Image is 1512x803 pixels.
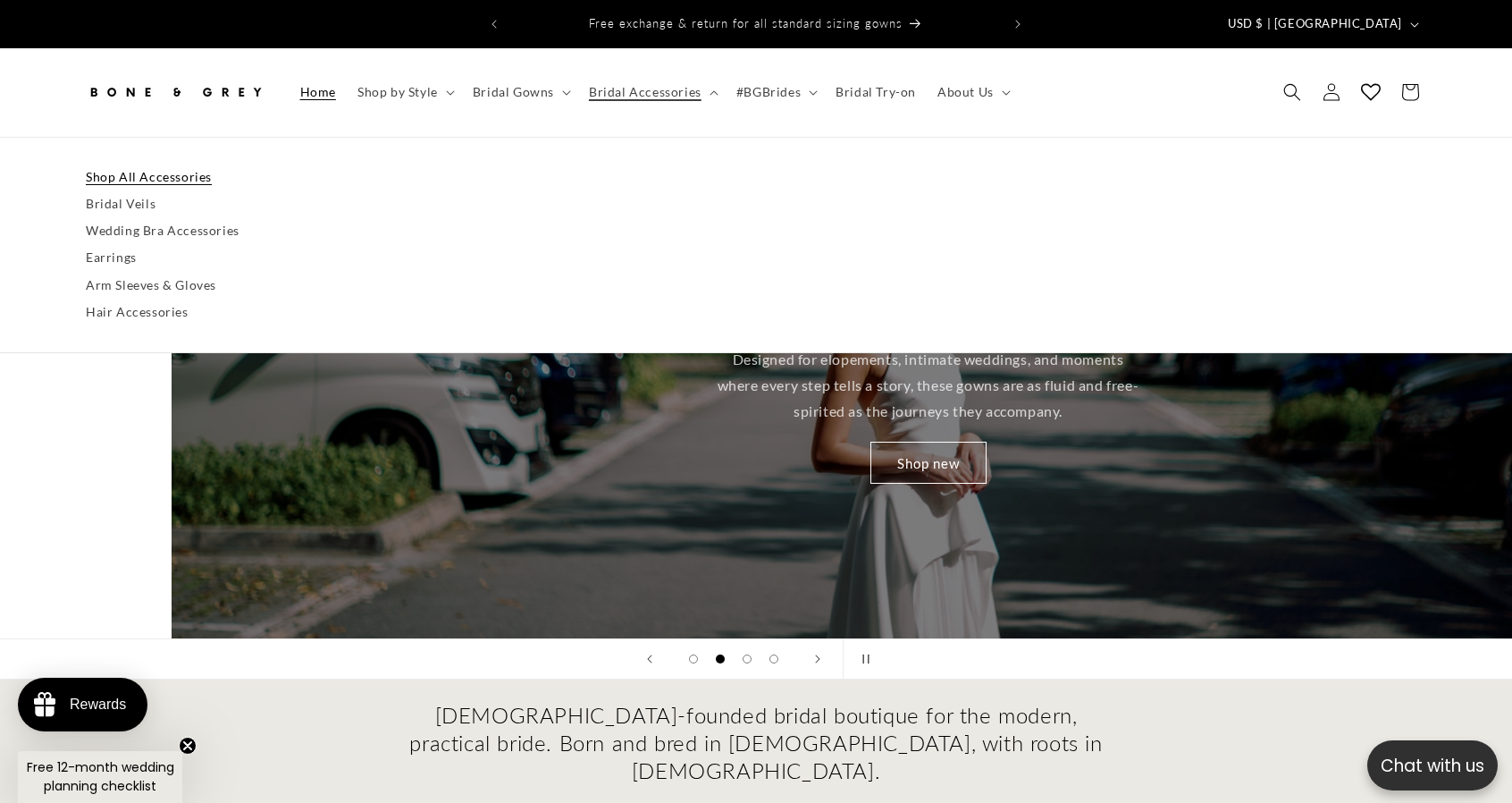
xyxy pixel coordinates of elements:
button: Pause slideshow [843,639,882,679]
span: Bridal Accessories [589,84,701,100]
summary: Shop by Style [347,73,462,111]
a: Home [290,73,347,111]
a: Bridal Try-on [825,73,927,111]
button: Next slide [798,639,837,679]
p: Chat with us [1367,753,1498,779]
a: Shop All Accessories [86,164,1426,190]
button: Previous slide [630,639,669,679]
button: Previous announcement [475,7,514,41]
h2: [DEMOGRAPHIC_DATA]-founded bridal boutique for the modern, practical bride. Born and bred in [DEM... [407,701,1105,785]
summary: About Us [927,73,1018,111]
a: Wedding Bra Accessories [86,217,1426,244]
span: #BGBrides [736,84,801,100]
a: Hair Accessories [86,299,1426,325]
button: Load slide 3 of 4 [734,646,760,672]
span: Shop by Style [357,84,438,100]
p: Designed for elopements, intimate weddings, and moments where every step tells a story, these gow... [716,347,1140,424]
div: Free 12-month wedding planning checklistClose teaser [18,751,182,803]
span: Bridal Gowns [473,84,554,100]
span: Bridal Try-on [836,84,916,100]
a: Arm Sleeves & Gloves [86,272,1426,299]
summary: Search [1273,72,1312,112]
div: Rewards [70,697,126,713]
a: Bone and Grey Bridal [80,66,272,119]
img: Bone and Grey Bridal [86,72,265,112]
button: Next announcement [998,7,1037,41]
span: USD $ | [GEOGRAPHIC_DATA] [1228,15,1402,33]
span: Free exchange & return for all standard sizing gowns [589,16,903,30]
button: Close teaser [179,737,197,755]
summary: Bridal Gowns [462,73,578,111]
a: Earrings [86,244,1426,271]
summary: #BGBrides [726,73,825,111]
a: Bridal Veils [86,190,1426,217]
span: Free 12-month wedding planning checklist [27,758,174,795]
a: Shop new [869,442,986,484]
button: Load slide 2 of 4 [707,646,734,672]
button: Load slide 4 of 4 [760,646,787,672]
button: Load slide 1 of 4 [680,646,707,672]
button: Open chatbox [1367,740,1498,790]
summary: Bridal Accessories [578,73,726,111]
button: USD $ | [GEOGRAPHIC_DATA] [1217,7,1426,41]
span: Home [300,84,336,100]
span: About Us [937,84,994,100]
